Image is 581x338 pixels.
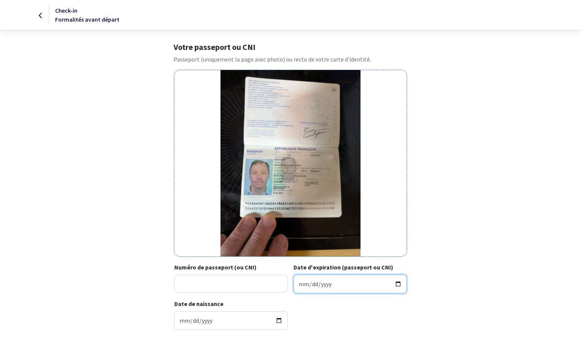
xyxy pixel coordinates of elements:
[174,300,223,307] strong: Date de naissance
[293,263,393,271] strong: Date d'expiration (passeport ou CNI)
[174,263,257,271] strong: Numéro de passeport (ou CNI)
[174,55,407,64] p: Passeport (uniquement la page avec photo) ou recto de votre carte d’identité.
[55,7,120,23] span: Check-in Formalités avant départ
[220,70,361,256] img: hentinger-marc.jpg
[174,42,407,52] h1: Votre passeport ou CNI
